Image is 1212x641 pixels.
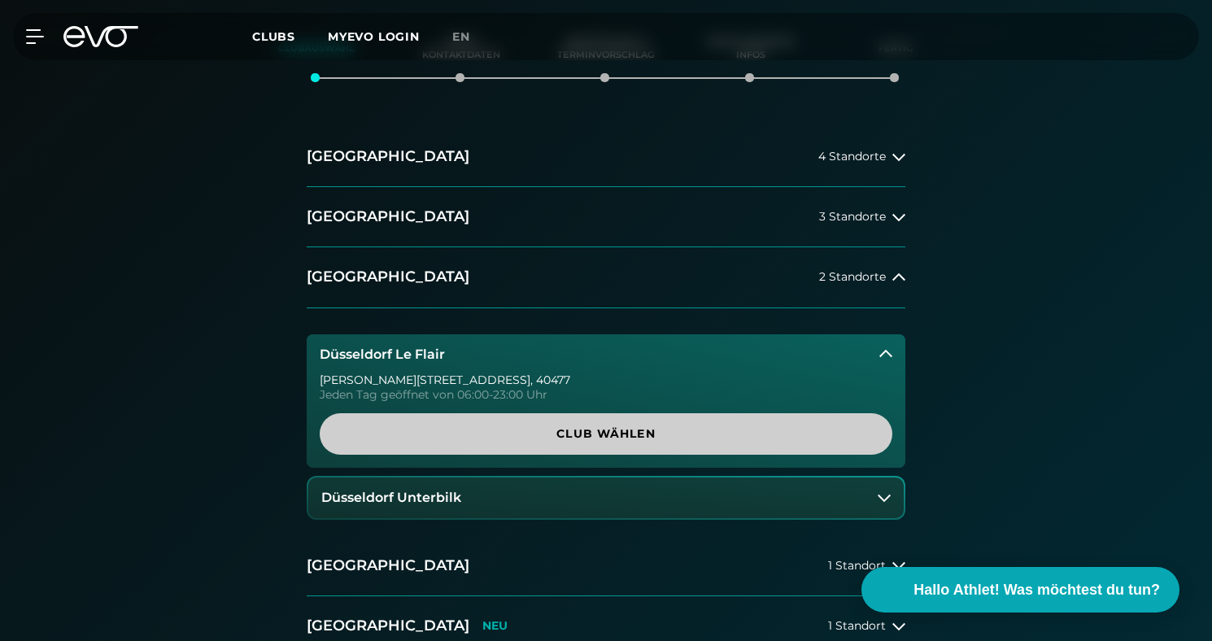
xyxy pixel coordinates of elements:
[307,267,469,287] h2: [GEOGRAPHIC_DATA]
[452,28,490,46] a: en
[307,187,905,247] button: [GEOGRAPHIC_DATA]3 Standorte
[307,334,905,375] button: Düsseldorf Le Flair
[861,567,1179,613] button: Hallo Athlet! Was möchtest du tun?
[252,28,328,44] a: Clubs
[913,579,1160,601] span: Hallo Athlet! Was möchtest du tun?
[359,425,853,443] span: Club wählen
[320,413,892,455] a: Club wählen
[818,150,886,163] span: 4 Standorte
[328,29,420,44] a: MYEVO LOGIN
[819,211,886,223] span: 3 Standorte
[828,620,886,632] span: 1 Standort
[320,347,445,362] h3: Düsseldorf Le Flair
[819,271,886,283] span: 2 Standorte
[307,556,469,576] h2: [GEOGRAPHIC_DATA]
[252,29,295,44] span: Clubs
[320,374,892,386] div: [PERSON_NAME][STREET_ADDRESS] , 40477
[307,207,469,227] h2: [GEOGRAPHIC_DATA]
[321,491,461,505] h3: Düsseldorf Unterbilk
[452,29,470,44] span: en
[482,619,508,633] p: NEU
[320,389,892,400] div: Jeden Tag geöffnet von 06:00-23:00 Uhr
[307,536,905,596] button: [GEOGRAPHIC_DATA]1 Standort
[307,616,469,636] h2: [GEOGRAPHIC_DATA]
[307,127,905,187] button: [GEOGRAPHIC_DATA]4 Standorte
[307,247,905,307] button: [GEOGRAPHIC_DATA]2 Standorte
[307,146,469,167] h2: [GEOGRAPHIC_DATA]
[828,560,886,572] span: 1 Standort
[308,477,904,518] button: Düsseldorf Unterbilk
